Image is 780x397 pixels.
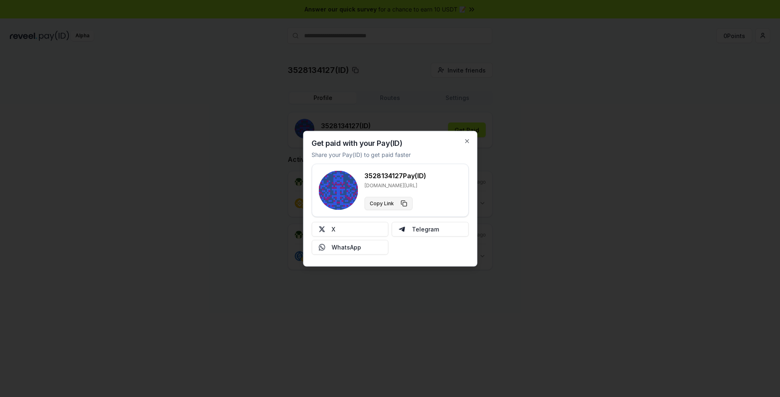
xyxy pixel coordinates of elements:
[312,139,402,147] h2: Get paid with your Pay(ID)
[318,244,325,250] img: Whatsapp
[364,197,412,210] button: Copy Link
[312,240,389,254] button: WhatsApp
[312,222,389,236] button: X
[364,182,426,188] p: [DOMAIN_NAME][URL]
[399,226,405,232] img: Telegram
[364,170,426,180] h3: 3528134127 Pay(ID)
[318,226,325,232] img: X
[392,222,469,236] button: Telegram
[312,150,411,159] p: Share your Pay(ID) to get paid faster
